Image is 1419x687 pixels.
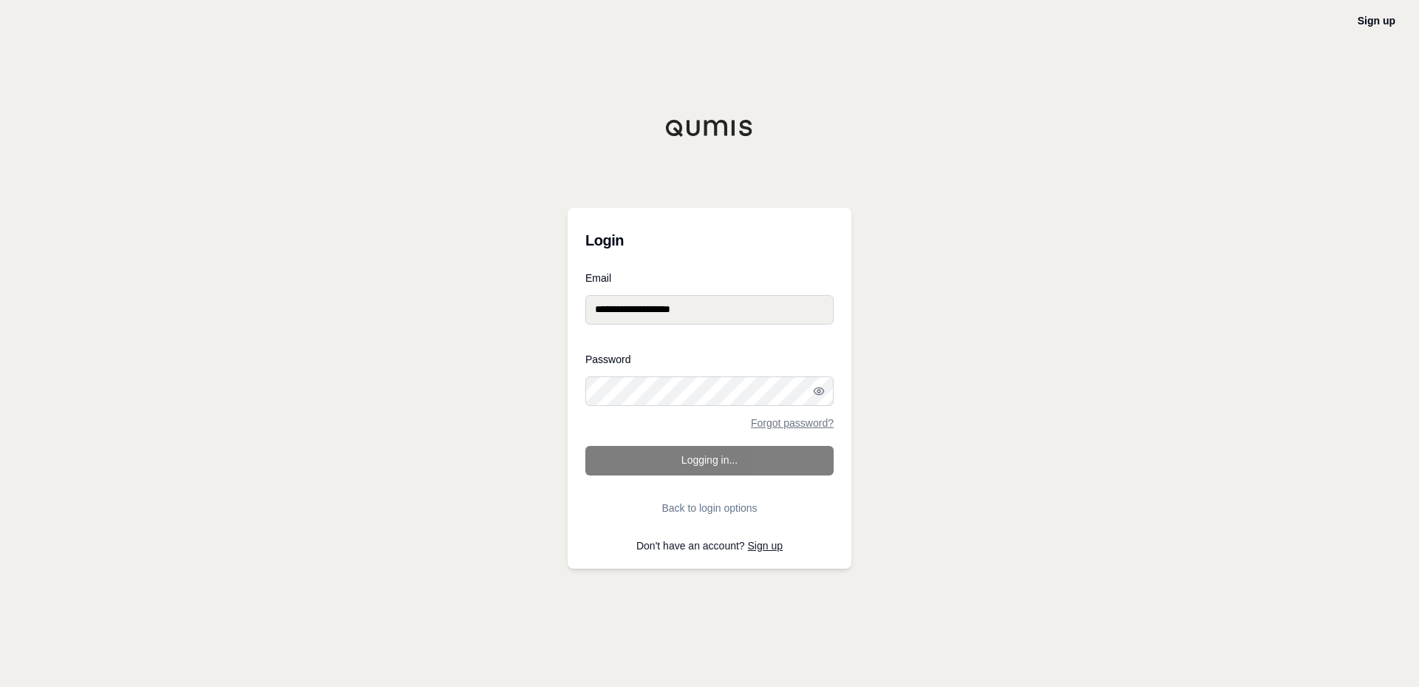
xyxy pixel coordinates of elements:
[748,540,783,552] a: Sign up
[585,354,834,365] label: Password
[665,119,754,137] img: Qumis
[1358,15,1395,27] a: Sign up
[585,226,834,255] h3: Login
[585,493,834,523] button: Back to login options
[585,273,834,283] label: Email
[585,541,834,551] p: Don't have an account?
[751,418,834,428] a: Forgot password?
